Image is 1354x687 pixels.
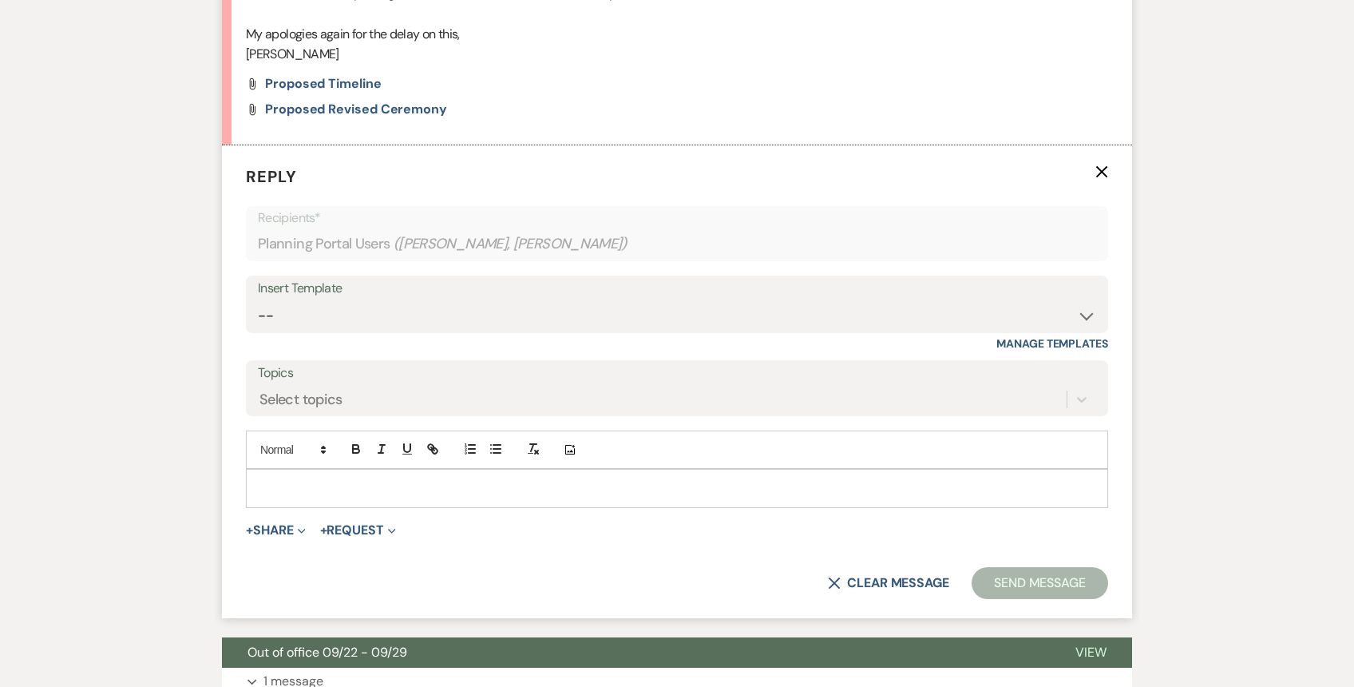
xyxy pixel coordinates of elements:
div: Insert Template [258,277,1096,300]
p: [PERSON_NAME] [246,44,1108,65]
span: Proposed Revised Ceremony [265,101,447,117]
span: Reply [246,166,297,187]
button: Share [246,524,306,537]
a: Manage Templates [996,336,1108,351]
span: Out of office 09/22 - 09/29 [247,644,407,661]
a: Proposed Revised Ceremony [265,103,447,116]
span: + [246,524,253,537]
p: Recipients* [258,208,1096,228]
p: My apologies again for the delay on this, [246,24,1108,45]
span: View [1075,644,1107,661]
a: Proposed Timeline [265,77,382,90]
button: View [1050,637,1132,668]
div: Select topics [259,389,342,411]
span: Proposed Timeline [265,75,382,92]
div: Planning Portal Users [258,228,1096,260]
button: Send Message [972,567,1108,599]
button: Request [320,524,396,537]
label: Topics [258,362,1096,385]
span: ( [PERSON_NAME], [PERSON_NAME] ) [394,233,628,255]
button: Out of office 09/22 - 09/29 [222,637,1050,668]
span: + [320,524,327,537]
button: Clear message [828,577,949,590]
